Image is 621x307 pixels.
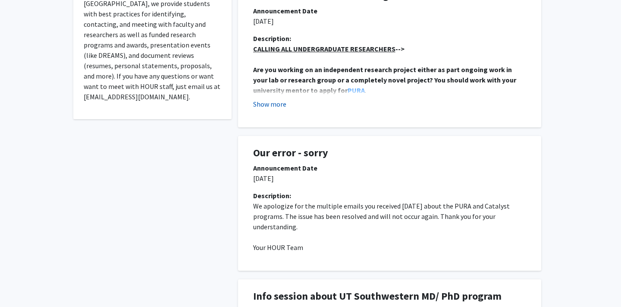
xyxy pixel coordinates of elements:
p: We apologize for the multiple emails you received [DATE] about the PURA and Catalyst programs. Th... [253,201,526,232]
div: Announcement Date [253,163,526,173]
iframe: Chat [6,268,37,301]
strong: --> [253,44,405,53]
p: . [253,64,526,95]
div: Description: [253,33,526,44]
h1: Our error - sorry [253,147,526,159]
div: Description: [253,190,526,201]
p: Your HOUR Team [253,242,526,253]
u: CALLING ALL UNDERGRADUATE RESEARCHERS [253,44,395,53]
strong: Are you working on an independent research project either as part ongoing work in your lab or res... [253,65,517,95]
button: Show more [253,99,286,109]
a: PURA [348,86,365,95]
h1: Info session about UT Southwestern MD/ PhD program [253,290,526,303]
p: [DATE] [253,173,526,184]
p: [DATE] [253,16,526,26]
div: Announcement Date [253,6,526,16]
